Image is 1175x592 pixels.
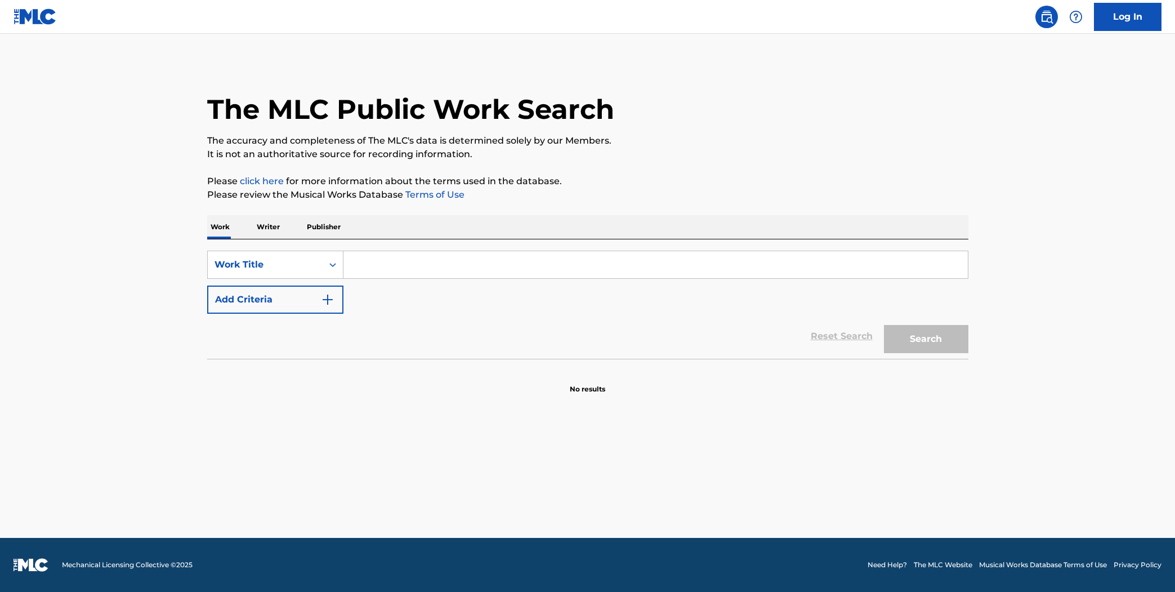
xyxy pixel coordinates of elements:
h1: The MLC Public Work Search [207,92,614,126]
a: Log In [1094,3,1161,31]
form: Search Form [207,251,968,359]
p: Publisher [303,215,344,239]
span: Mechanical Licensing Collective © 2025 [62,560,193,570]
p: The accuracy and completeness of The MLC's data is determined solely by our Members. [207,134,968,148]
div: Help [1065,6,1087,28]
a: Privacy Policy [1114,560,1161,570]
img: 9d2ae6d4665cec9f34b9.svg [321,293,334,306]
img: search [1040,10,1053,24]
p: Work [207,215,233,239]
p: It is not an authoritative source for recording information. [207,148,968,161]
img: MLC Logo [14,8,57,25]
p: Writer [253,215,283,239]
a: Terms of Use [403,189,464,200]
a: Musical Works Database Terms of Use [979,560,1107,570]
a: Public Search [1035,6,1058,28]
a: The MLC Website [914,560,972,570]
div: Work Title [215,258,316,271]
p: Please review the Musical Works Database [207,188,968,202]
img: help [1069,10,1083,24]
a: click here [240,176,284,186]
img: logo [14,558,48,572]
a: Need Help? [868,560,907,570]
p: No results [570,371,605,394]
p: Please for more information about the terms used in the database. [207,175,968,188]
button: Add Criteria [207,286,343,314]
